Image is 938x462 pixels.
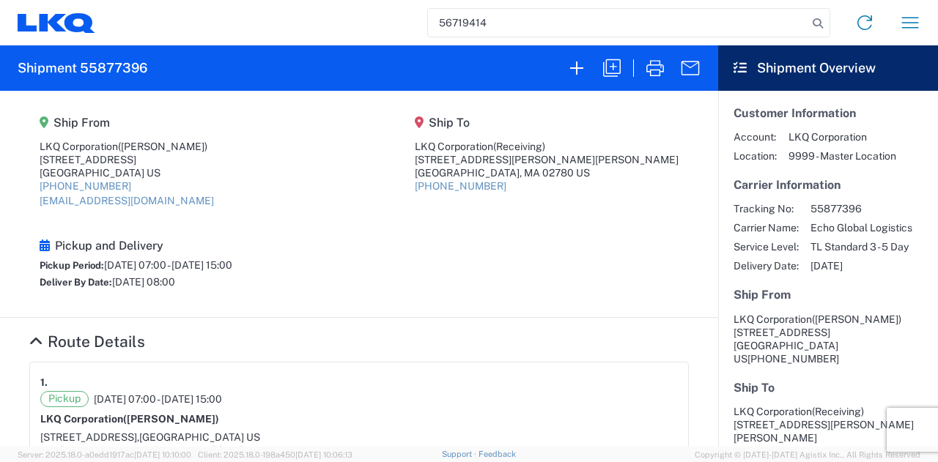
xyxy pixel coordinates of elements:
strong: 1. [40,373,48,391]
a: [PHONE_NUMBER] [415,180,506,192]
span: LKQ Corporation [734,313,812,325]
span: Pickup [40,391,89,407]
div: [STREET_ADDRESS] [40,153,214,166]
span: [STREET_ADDRESS], [40,431,139,443]
span: ([PERSON_NAME]) [812,313,901,325]
header: Shipment Overview [718,45,938,91]
h5: Pickup and Delivery [40,239,232,253]
span: Tracking No: [734,202,799,215]
span: Location: [734,149,777,163]
span: Service Level: [734,240,799,253]
span: Account: [734,130,777,144]
span: Echo Global Logistics [810,221,912,234]
span: [DATE] [810,259,912,272]
span: Delivery Date: [734,259,799,272]
span: 9999 - Master Location [789,149,896,163]
span: 55877396 [810,202,912,215]
div: [GEOGRAPHIC_DATA], MA 02780 US [415,166,679,179]
span: [DATE] 10:10:00 [134,450,191,459]
h5: Ship To [415,116,679,130]
a: Support [442,450,479,458]
span: [DATE] 10:06:13 [295,450,352,459]
span: LKQ Corporation [789,130,896,144]
span: ([PERSON_NAME]) [123,413,219,425]
span: ([PERSON_NAME]) [118,141,207,152]
span: Carrier Name: [734,221,799,234]
input: Shipment, tracking or reference number [428,9,808,37]
span: (Receiving) [493,141,545,152]
span: (Receiving) [812,406,864,417]
span: Pickup Period: [40,260,104,271]
strong: LKQ Corporation [40,413,219,425]
a: Feedback [479,450,516,458]
span: [DATE] 07:00 - [DATE] 15:00 [104,259,232,271]
div: LKQ Corporation [40,140,214,153]
div: [GEOGRAPHIC_DATA] US [40,166,214,179]
div: [STREET_ADDRESS][PERSON_NAME][PERSON_NAME] [415,153,679,166]
span: Server: 2025.18.0-a0edd1917ac [18,450,191,459]
h5: Customer Information [734,106,923,120]
h2: Shipment 55877396 [18,59,147,77]
span: [PHONE_NUMBER] [747,353,839,365]
span: LKQ Corporation [STREET_ADDRESS][PERSON_NAME][PERSON_NAME] [734,406,914,444]
a: [EMAIL_ADDRESS][DOMAIN_NAME] [40,195,214,206]
h5: Ship From [40,116,214,130]
h5: Ship To [734,381,923,395]
a: [PHONE_NUMBER] [40,180,131,192]
div: LKQ Corporation [415,140,679,153]
address: [GEOGRAPHIC_DATA] US [734,313,923,365]
span: Deliver By Date: [40,277,112,288]
span: [DATE] 08:00 [112,276,175,288]
span: [STREET_ADDRESS] [734,327,830,338]
span: Client: 2025.18.0-198a450 [198,450,352,459]
a: Hide Details [29,332,145,351]
h5: Carrier Information [734,178,923,192]
span: Copyright © [DATE]-[DATE] Agistix Inc., All Rights Reserved [695,448,920,461]
h5: Ship From [734,288,923,302]
span: TL Standard 3 - 5 Day [810,240,912,253]
span: [DATE] 07:00 - [DATE] 15:00 [94,392,222,406]
div: [PHONE_NUMBER], [EMAIL_ADDRESS][DOMAIN_NAME] [40,444,678,457]
span: [GEOGRAPHIC_DATA] US [139,431,260,443]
